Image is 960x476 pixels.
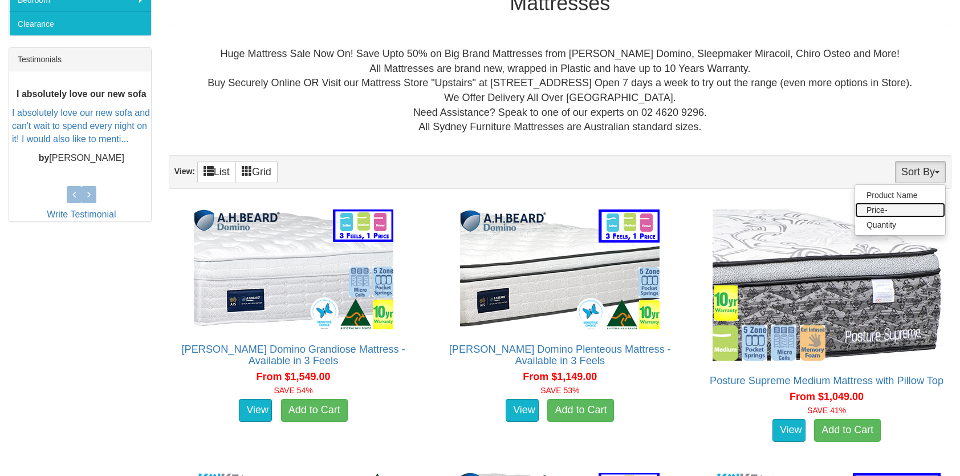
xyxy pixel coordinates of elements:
[710,375,943,386] a: Posture Supreme Medium Mattress with Pillow Top
[235,161,278,183] a: Grid
[39,153,50,163] b: by
[17,89,147,99] b: I absolutely love our new sofa
[174,167,195,176] strong: View:
[181,344,405,366] a: [PERSON_NAME] Domino Grandiose Mattress - Available in 3 Feels
[772,419,806,442] a: View
[12,108,150,144] a: I absolutely love our new sofa and can't wait to spend every night on it! I would also like to me...
[855,217,945,232] a: Quantity
[47,209,116,219] a: Write Testimonial
[197,161,236,183] a: List
[710,207,943,364] img: Posture Supreme Medium Mattress with Pillow Top
[547,399,614,422] a: Add to Cart
[807,406,846,415] font: SAVE 41%
[506,399,539,422] a: View
[281,399,348,422] a: Add to Cart
[274,386,312,395] font: SAVE 54%
[855,188,945,203] a: Product Name
[239,399,272,422] a: View
[449,344,671,366] a: [PERSON_NAME] Domino Plenteous Mattress - Available in 3 Feels
[814,419,881,442] a: Add to Cart
[178,47,942,135] div: Huge Mattress Sale Now On! Save Upto 50% on Big Brand Mattresses from [PERSON_NAME] Domino, Sleep...
[540,386,579,395] font: SAVE 53%
[9,48,151,71] div: Testimonials
[257,371,331,382] span: From $1,549.00
[12,152,151,165] p: [PERSON_NAME]
[855,203,945,217] a: Price-
[191,207,396,332] img: A.H Beard Domino Grandiose Mattress - Available in 3 Feels
[895,161,946,183] button: Sort By
[523,371,597,382] span: From $1,149.00
[9,11,151,35] a: Clearance
[457,207,662,332] img: A.H Beard Domino Plenteous Mattress - Available in 3 Feels
[790,391,864,402] span: From $1,049.00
